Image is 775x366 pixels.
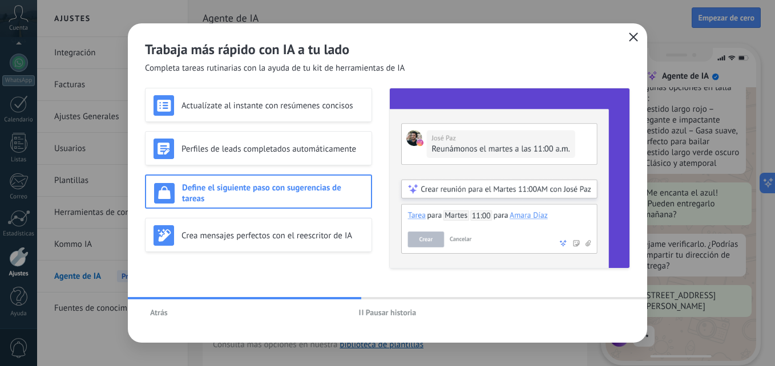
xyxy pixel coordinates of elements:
[366,308,417,316] span: Pausar historia
[145,63,405,74] span: Completa tareas rutinarias con la ayuda de tu kit de herramientas de IA
[145,304,173,321] button: Atrás
[181,144,364,154] h3: Perfiles de leads completados automáticamente
[181,100,364,111] h3: Actualízate al instante con resúmenes concisos
[182,182,363,204] h3: Define el siguiente paso con sugerencias de tareas
[181,230,364,241] h3: Crea mensajes perfectos con el reescritor de IA
[354,304,422,321] button: Pausar historia
[145,40,630,58] h2: Trabaja más rápido con IA a tu lado
[150,308,168,316] span: Atrás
